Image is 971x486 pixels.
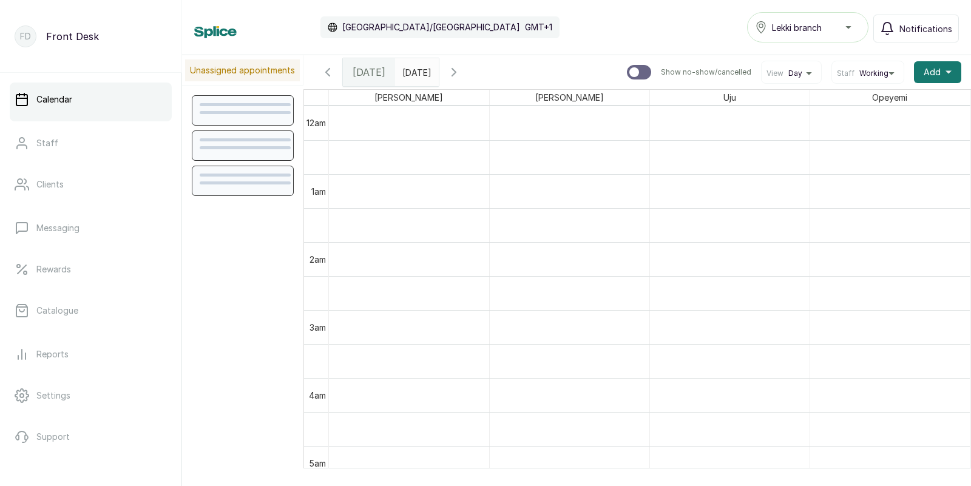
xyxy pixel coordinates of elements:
[36,222,80,234] p: Messaging
[10,126,172,160] a: Staff
[766,69,783,78] span: View
[788,69,802,78] span: Day
[10,379,172,413] a: Settings
[307,321,328,334] div: 3am
[873,15,959,42] button: Notifications
[306,389,328,402] div: 4am
[36,93,72,106] p: Calendar
[747,12,868,42] button: Lekki branch
[721,90,739,105] span: Uju
[353,65,385,79] span: [DATE]
[306,457,328,470] div: 5am
[309,185,328,198] div: 1am
[772,21,822,34] span: Lekki branch
[10,211,172,245] a: Messaging
[372,90,445,105] span: [PERSON_NAME]
[10,167,172,201] a: Clients
[10,83,172,116] a: Calendar
[307,253,328,266] div: 2am
[914,61,961,83] button: Add
[36,431,70,443] p: Support
[36,178,64,191] p: Clients
[36,305,78,317] p: Catalogue
[766,69,816,78] button: ViewDay
[10,252,172,286] a: Rewards
[36,390,70,402] p: Settings
[837,69,899,78] button: StaffWorking
[859,69,888,78] span: Working
[837,69,854,78] span: Staff
[342,21,520,33] p: [GEOGRAPHIC_DATA]/[GEOGRAPHIC_DATA]
[36,263,71,275] p: Rewards
[343,58,395,86] div: [DATE]
[924,66,941,78] span: Add
[36,348,69,360] p: Reports
[36,137,58,149] p: Staff
[10,337,172,371] a: Reports
[20,30,31,42] p: FD
[661,67,751,77] p: Show no-show/cancelled
[10,294,172,328] a: Catalogue
[10,420,172,454] a: Support
[870,90,910,105] span: Opeyemi
[304,116,328,129] div: 12am
[46,29,99,44] p: Front Desk
[525,21,552,33] p: GMT+1
[185,59,300,81] p: Unassigned appointments
[899,22,952,35] span: Notifications
[533,90,606,105] span: [PERSON_NAME]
